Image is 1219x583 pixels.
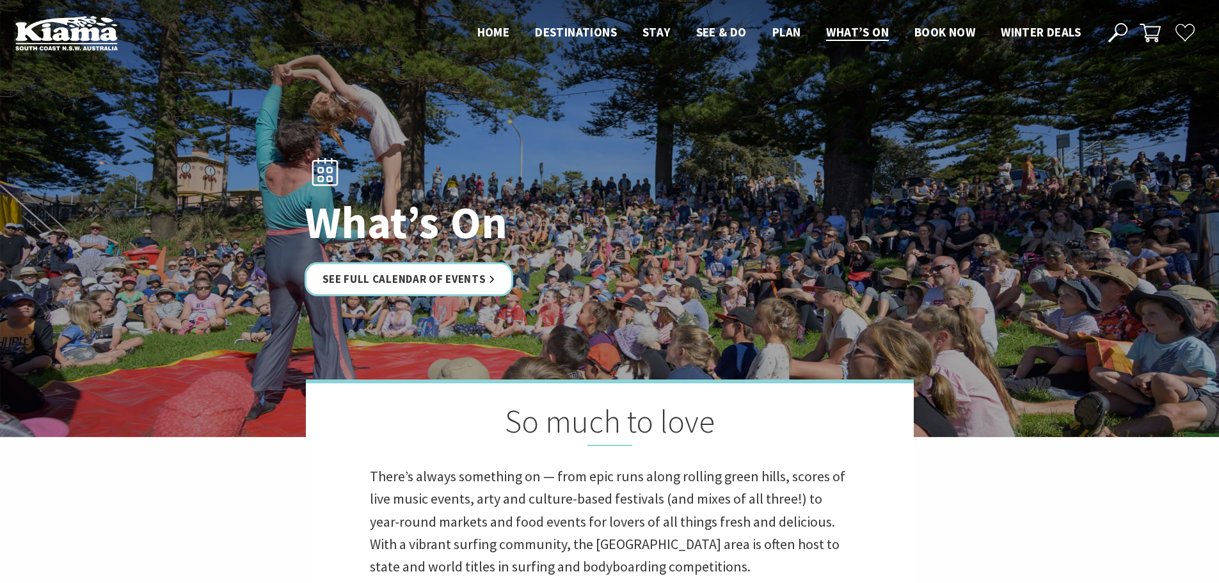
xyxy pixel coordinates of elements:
span: Winter Deals [1001,24,1081,40]
span: Plan [772,24,801,40]
span: See & Do [696,24,747,40]
span: Home [477,24,510,40]
p: There’s always something on — from epic runs along rolling green hills, scores of live music even... [370,465,850,578]
h2: So much to love [370,403,850,446]
span: Stay [642,24,671,40]
h1: What’s On [305,198,666,247]
img: Kiama Logo [15,15,118,51]
nav: Main Menu [465,22,1094,44]
span: What’s On [826,24,889,40]
span: Book now [914,24,975,40]
a: See Full Calendar of Events [305,262,514,296]
span: Destinations [535,24,617,40]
